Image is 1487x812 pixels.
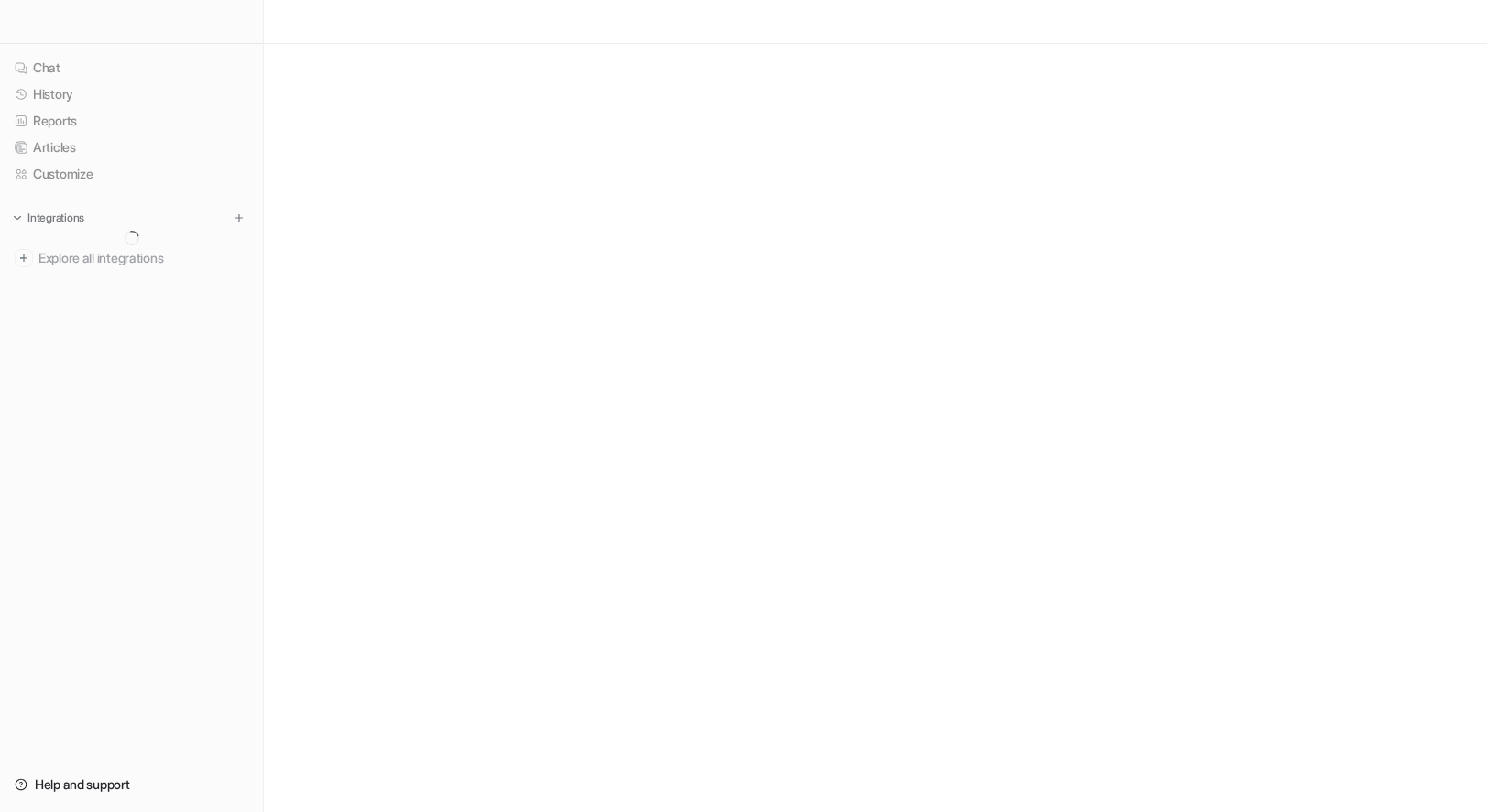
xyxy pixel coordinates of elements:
[233,211,246,224] img: menu_add.svg
[15,249,33,267] img: explore all integrations
[7,108,256,134] a: Reports
[11,211,24,224] img: expand menu
[38,244,248,273] span: Explore all integrations
[7,135,256,160] a: Articles
[7,772,256,797] a: Help and support
[7,81,256,107] a: History
[27,211,84,225] p: Integrations
[7,161,256,187] a: Customize
[7,209,90,227] button: Integrations
[7,55,256,81] a: Chat
[7,245,256,271] a: Explore all integrations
